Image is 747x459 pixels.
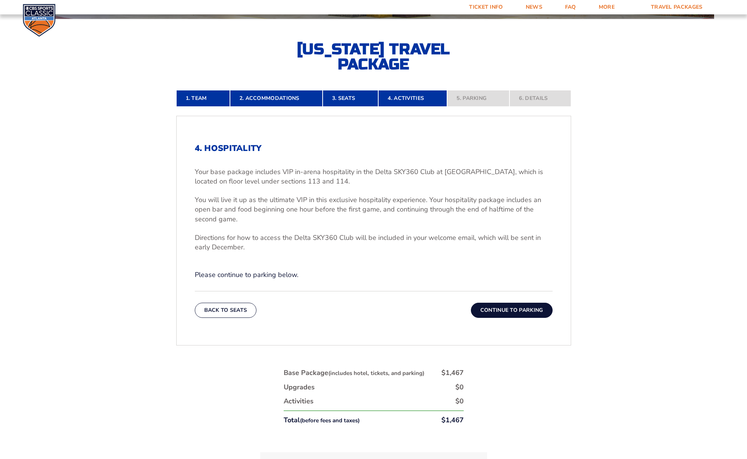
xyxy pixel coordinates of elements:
[195,195,553,224] p: You will live it up as the ultimate VIP in this exclusive hospitality experience. Your hospitalit...
[441,368,464,378] div: $1,467
[284,368,424,378] div: Base Package
[284,415,360,425] div: Total
[455,397,464,406] div: $0
[284,397,314,406] div: Activities
[195,303,257,318] button: Back To Seats
[230,90,323,107] a: 2. Accommodations
[441,415,464,425] div: $1,467
[323,90,378,107] a: 3. Seats
[328,369,424,377] small: (includes hotel, tickets, and parking)
[471,303,553,318] button: Continue To Parking
[176,90,230,107] a: 1. Team
[300,417,360,424] small: (before fees and taxes)
[284,383,315,392] div: Upgrades
[23,4,56,37] img: CBS Sports Classic
[195,167,553,186] p: Your base package includes VIP in-arena hospitality in the Delta SKY360 Club at [GEOGRAPHIC_DATA]...
[455,383,464,392] div: $0
[290,42,457,72] h2: [US_STATE] Travel Package
[195,233,553,252] p: Directions for how to access the Delta SKY360 Club will be included in your welcome email, which ...
[195,270,553,280] p: Please continue to parking below.
[195,143,553,153] h2: 4. Hospitality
